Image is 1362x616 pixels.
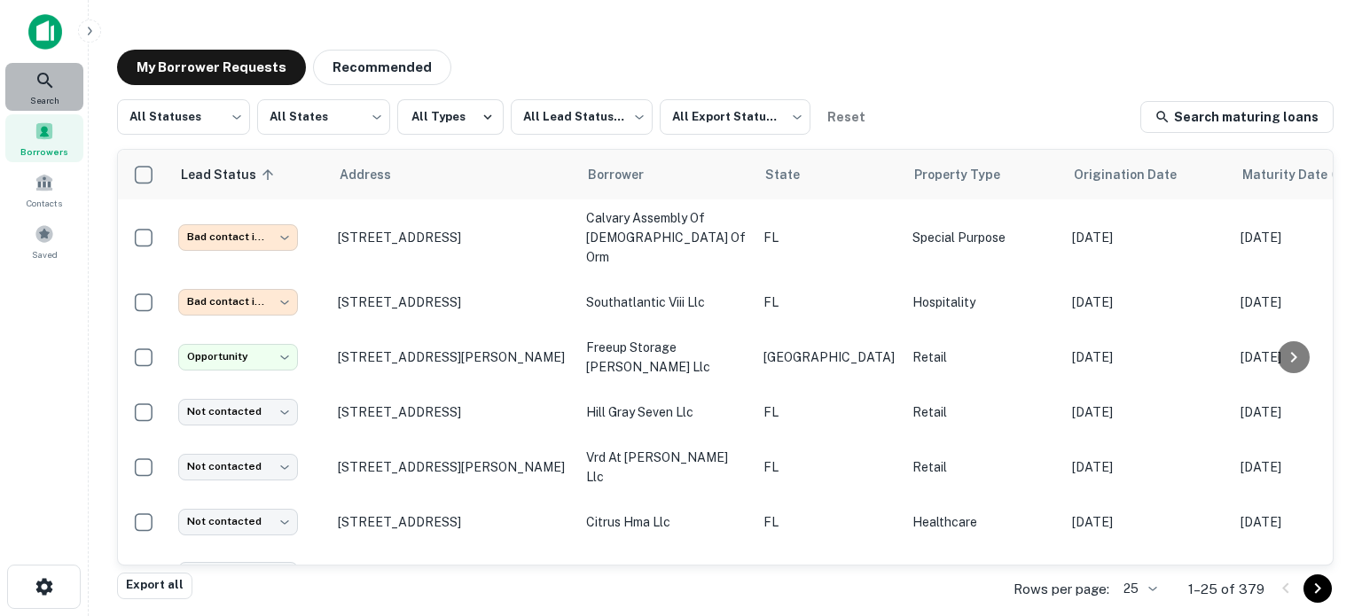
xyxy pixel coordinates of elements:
[178,289,298,315] div: Bad contact info
[586,512,746,532] p: citrus hma llc
[1014,579,1109,600] p: Rows per page:
[586,448,746,487] p: vrd at [PERSON_NAME] llc
[1242,165,1345,184] div: Maturity dates displayed may be estimated. Please contact the lender for the most accurate maturi...
[912,347,1054,367] p: Retail
[1273,474,1362,559] iframe: Chat Widget
[28,14,62,50] img: capitalize-icon.png
[1140,101,1334,133] a: Search maturing loans
[904,150,1063,199] th: Property Type
[178,562,298,588] div: Not contacted
[178,344,298,370] div: Opportunity
[1074,164,1200,185] span: Origination Date
[763,402,895,422] p: FL
[5,114,83,162] a: Borrowers
[5,166,83,214] a: Contacts
[586,292,746,312] p: southatlantic viii llc
[755,150,904,199] th: State
[660,94,810,140] div: All Export Statuses
[117,94,250,140] div: All Statuses
[178,224,298,250] div: Bad contact info
[912,292,1054,312] p: Hospitality
[338,294,568,310] p: [STREET_ADDRESS]
[586,338,746,377] p: freeup storage [PERSON_NAME] llc
[20,144,68,159] span: Borrowers
[1072,228,1223,247] p: [DATE]
[763,347,895,367] p: [GEOGRAPHIC_DATA]
[117,573,192,599] button: Export all
[763,292,895,312] p: FL
[511,94,653,140] div: All Lead Statuses
[914,164,1023,185] span: Property Type
[763,512,895,532] p: FL
[329,150,577,199] th: Address
[340,164,414,185] span: Address
[338,459,568,475] p: [STREET_ADDRESS][PERSON_NAME]
[27,196,62,210] span: Contacts
[178,454,298,480] div: Not contacted
[912,402,1054,422] p: Retail
[5,217,83,265] a: Saved
[5,63,83,111] a: Search
[117,50,306,85] button: My Borrower Requests
[338,514,568,530] p: [STREET_ADDRESS]
[1242,165,1327,184] h6: Maturity Date
[30,93,59,107] span: Search
[1188,579,1264,600] p: 1–25 of 379
[1063,150,1232,199] th: Origination Date
[338,349,568,365] p: [STREET_ADDRESS][PERSON_NAME]
[32,247,58,261] span: Saved
[180,164,279,185] span: Lead Status
[818,99,874,135] button: Reset
[765,164,823,185] span: State
[586,208,746,267] p: calvary assembly of [DEMOGRAPHIC_DATA] of orm
[169,150,329,199] th: Lead Status
[912,512,1054,532] p: Healthcare
[1072,457,1223,477] p: [DATE]
[912,228,1054,247] p: Special Purpose
[1072,292,1223,312] p: [DATE]
[1303,574,1332,603] button: Go to next page
[397,99,504,135] button: All Types
[577,150,755,199] th: Borrower
[588,164,667,185] span: Borrower
[1072,347,1223,367] p: [DATE]
[912,457,1054,477] p: Retail
[178,399,298,425] div: Not contacted
[1072,402,1223,422] p: [DATE]
[313,50,451,85] button: Recommended
[586,402,746,422] p: hill gray seven llc
[1072,512,1223,532] p: [DATE]
[763,457,895,477] p: FL
[763,228,895,247] p: FL
[257,94,390,140] div: All States
[178,509,298,534] div: Not contacted
[338,404,568,420] p: [STREET_ADDRESS]
[338,230,568,246] p: [STREET_ADDRESS]
[1116,576,1160,602] div: 25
